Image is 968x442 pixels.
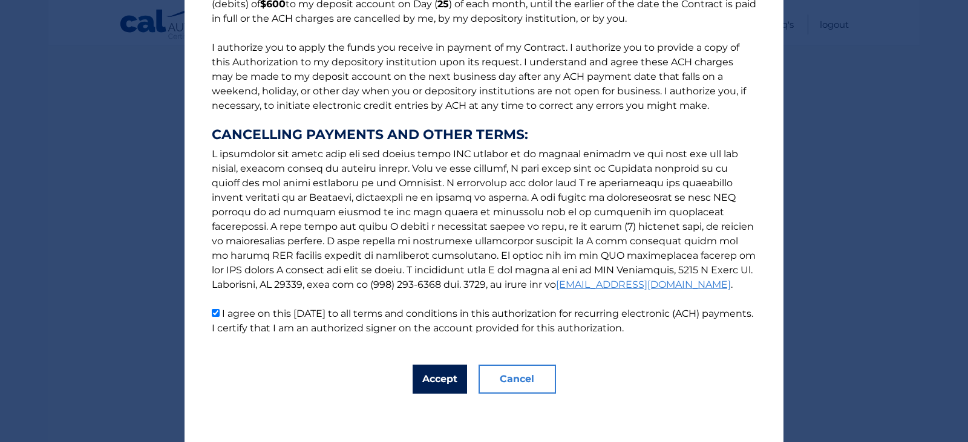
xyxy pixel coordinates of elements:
label: I agree on this [DATE] to all terms and conditions in this authorization for recurring electronic... [212,308,753,334]
strong: CANCELLING PAYMENTS AND OTHER TERMS: [212,128,756,142]
a: [EMAIL_ADDRESS][DOMAIN_NAME] [556,279,731,290]
button: Cancel [479,365,556,394]
button: Accept [413,365,467,394]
